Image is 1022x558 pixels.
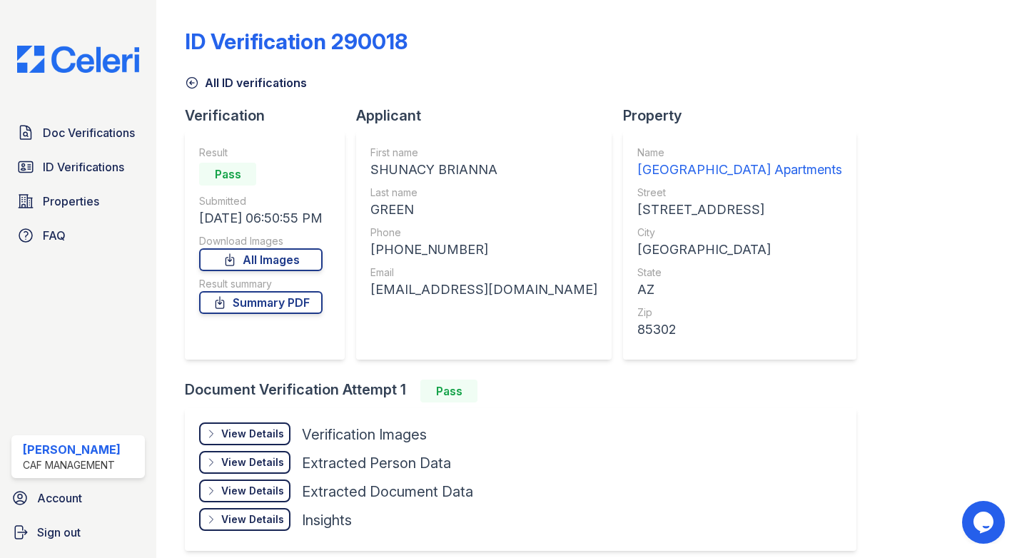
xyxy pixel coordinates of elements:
div: Name [637,146,842,160]
div: Zip [637,305,842,320]
a: Summary PDF [199,291,323,314]
div: Pass [199,163,256,186]
div: [DATE] 06:50:55 PM [199,208,323,228]
span: Doc Verifications [43,124,135,141]
div: Street [637,186,842,200]
div: Email [370,265,597,280]
a: All Images [199,248,323,271]
div: City [637,225,842,240]
a: Sign out [6,518,151,547]
span: Sign out [37,524,81,541]
div: Download Images [199,234,323,248]
div: [STREET_ADDRESS] [637,200,842,220]
div: View Details [221,512,284,527]
div: View Details [221,484,284,498]
div: GREEN [370,200,597,220]
div: State [637,265,842,280]
div: Submitted [199,194,323,208]
div: ID Verification 290018 [185,29,408,54]
span: Account [37,489,82,507]
div: First name [370,146,597,160]
div: AZ [637,280,842,300]
div: Extracted Person Data [302,453,451,473]
div: Extracted Document Data [302,482,473,502]
div: Last name [370,186,597,200]
div: [EMAIL_ADDRESS][DOMAIN_NAME] [370,280,597,300]
span: FAQ [43,227,66,244]
div: [GEOGRAPHIC_DATA] Apartments [637,160,842,180]
div: Document Verification Attempt 1 [185,380,868,402]
div: Phone [370,225,597,240]
div: View Details [221,427,284,441]
a: Properties [11,187,145,215]
div: Result summary [199,277,323,291]
div: Result [199,146,323,160]
a: Name [GEOGRAPHIC_DATA] Apartments [637,146,842,180]
span: ID Verifications [43,158,124,176]
div: View Details [221,455,284,470]
div: [GEOGRAPHIC_DATA] [637,240,842,260]
div: Verification Images [302,425,427,445]
div: Verification [185,106,356,126]
div: Property [623,106,868,126]
div: SHUNACY BRIANNA [370,160,597,180]
span: Properties [43,193,99,210]
div: 85302 [637,320,842,340]
div: Applicant [356,106,623,126]
a: Doc Verifications [11,118,145,147]
div: CAF Management [23,458,121,472]
a: Account [6,484,151,512]
div: Insights [302,510,352,530]
div: Pass [420,380,477,402]
div: [PERSON_NAME] [23,441,121,458]
a: ID Verifications [11,153,145,181]
iframe: chat widget [962,501,1008,544]
div: [PHONE_NUMBER] [370,240,597,260]
a: FAQ [11,221,145,250]
img: CE_Logo_Blue-a8612792a0a2168367f1c8372b55b34899dd931a85d93a1a3d3e32e68fde9ad4.png [6,46,151,73]
a: All ID verifications [185,74,307,91]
